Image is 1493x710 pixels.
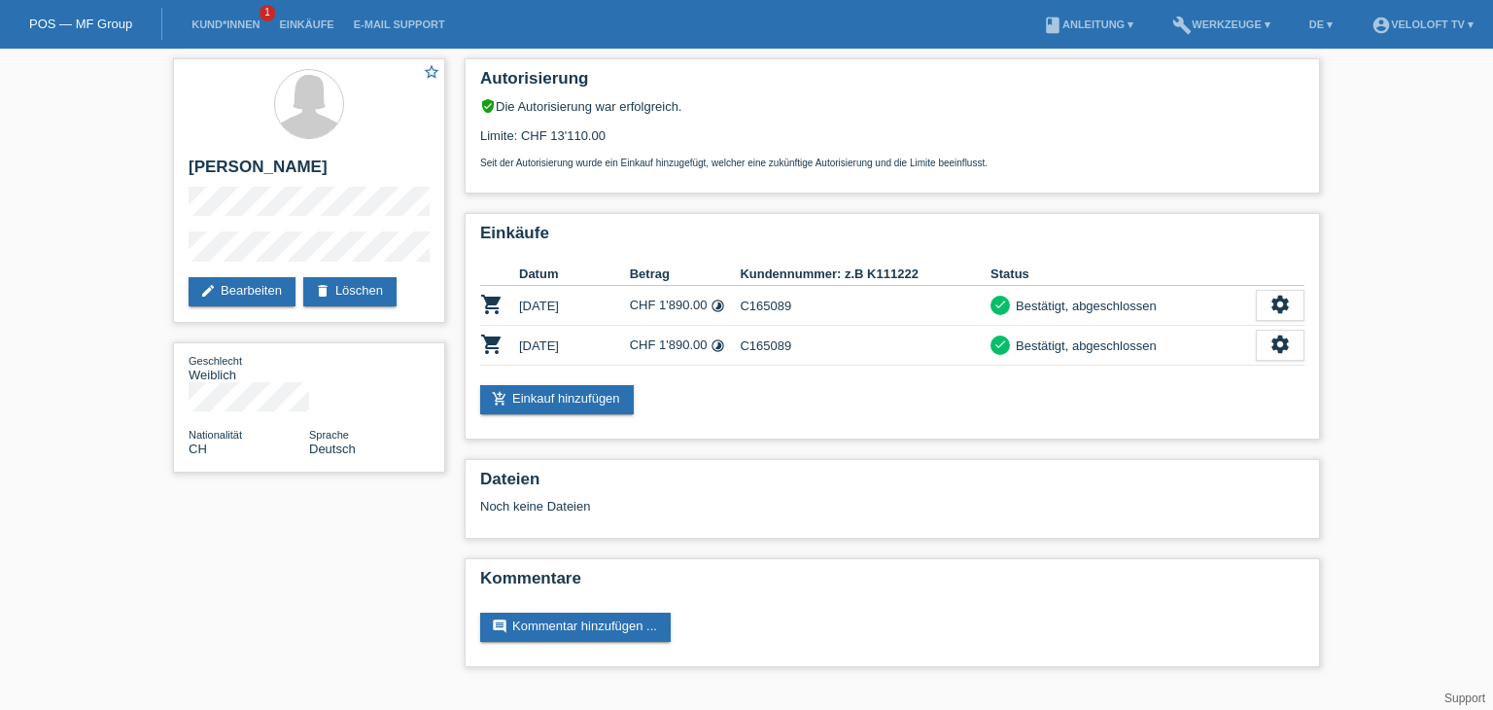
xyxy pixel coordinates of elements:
[1033,18,1143,30] a: bookAnleitung ▾
[1163,18,1280,30] a: buildWerkzeuge ▾
[480,158,1304,168] p: Seit der Autorisierung wurde ein Einkauf hinzugefügt, welcher eine zukünftige Autorisierung und d...
[189,353,309,382] div: Weiblich
[1371,16,1391,35] i: account_circle
[423,63,440,81] i: star_border
[480,385,634,414] a: add_shopping_cartEinkauf hinzufügen
[480,224,1304,253] h2: Einkäufe
[480,613,671,642] a: commentKommentar hinzufügen ...
[309,429,349,441] span: Sprache
[1300,18,1342,30] a: DE ▾
[740,326,990,366] td: C165089
[480,98,496,114] i: verified_user
[1043,16,1062,35] i: book
[1269,334,1291,355] i: settings
[189,158,430,187] h2: [PERSON_NAME]
[630,326,741,366] td: CHF 1'890.00
[480,293,503,316] i: POSP00028357
[200,283,216,299] i: edit
[480,470,1304,499] h2: Dateien
[315,283,330,299] i: delete
[480,69,1304,98] h2: Autorisierung
[740,286,990,326] td: C165089
[519,326,630,366] td: [DATE]
[1269,294,1291,315] i: settings
[480,98,1304,114] div: Die Autorisierung war erfolgreich.
[303,277,397,306] a: deleteLöschen
[189,355,242,367] span: Geschlecht
[189,442,207,456] span: Schweiz
[29,17,132,31] a: POS — MF Group
[1010,336,1157,356] div: Bestätigt, abgeschlossen
[1362,18,1483,30] a: account_circleVeloLoft TV ▾
[480,569,1304,598] h2: Kommentare
[630,263,741,286] th: Betrag
[492,619,507,634] i: comment
[1444,692,1485,705] a: Support
[480,114,1304,168] div: Limite: CHF 13'110.00
[260,5,275,21] span: 1
[519,286,630,326] td: [DATE]
[480,333,503,356] i: POSP00028358
[309,442,356,456] span: Deutsch
[1010,296,1157,316] div: Bestätigt, abgeschlossen
[189,277,295,306] a: editBearbeiten
[630,286,741,326] td: CHF 1'890.00
[480,499,1074,514] div: Noch keine Dateien
[344,18,455,30] a: E-Mail Support
[993,298,1007,311] i: check
[423,63,440,84] a: star_border
[711,299,725,313] i: Fixe Raten (24 Raten)
[492,391,507,407] i: add_shopping_cart
[990,263,1256,286] th: Status
[740,263,990,286] th: Kundennummer: z.B K111222
[269,18,343,30] a: Einkäufe
[993,337,1007,351] i: check
[1172,16,1192,35] i: build
[519,263,630,286] th: Datum
[711,338,725,353] i: Fixe Raten (24 Raten)
[189,429,242,441] span: Nationalität
[182,18,269,30] a: Kund*innen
